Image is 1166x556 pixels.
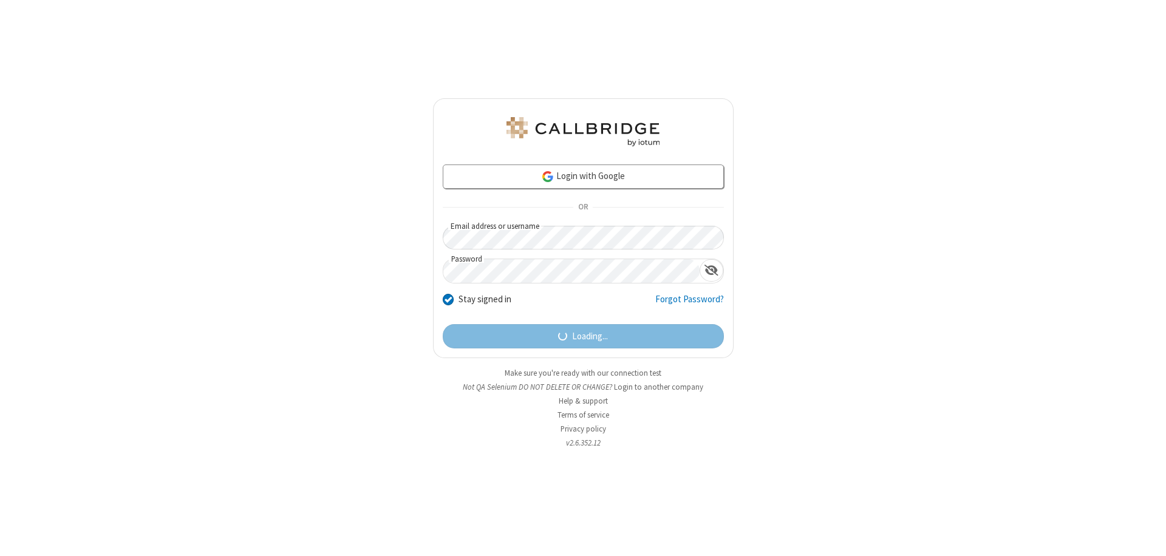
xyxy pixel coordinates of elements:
a: Forgot Password? [655,293,724,316]
img: google-icon.png [541,170,554,183]
button: Login to another company [614,381,703,393]
span: OR [573,199,593,216]
div: Show password [700,259,723,282]
button: Loading... [443,324,724,348]
span: Loading... [572,330,608,344]
a: Privacy policy [561,424,606,434]
a: Help & support [559,396,608,406]
label: Stay signed in [459,293,511,307]
iframe: Chat [1136,524,1157,548]
li: Not QA Selenium DO NOT DELETE OR CHANGE? [433,381,734,393]
a: Login with Google [443,164,724,189]
img: QA Selenium DO NOT DELETE OR CHANGE [504,117,662,146]
input: Password [443,259,700,283]
input: Email address or username [443,226,724,249]
a: Terms of service [557,410,609,420]
a: Make sure you're ready with our connection test [505,368,661,378]
li: v2.6.352.12 [433,437,734,449]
